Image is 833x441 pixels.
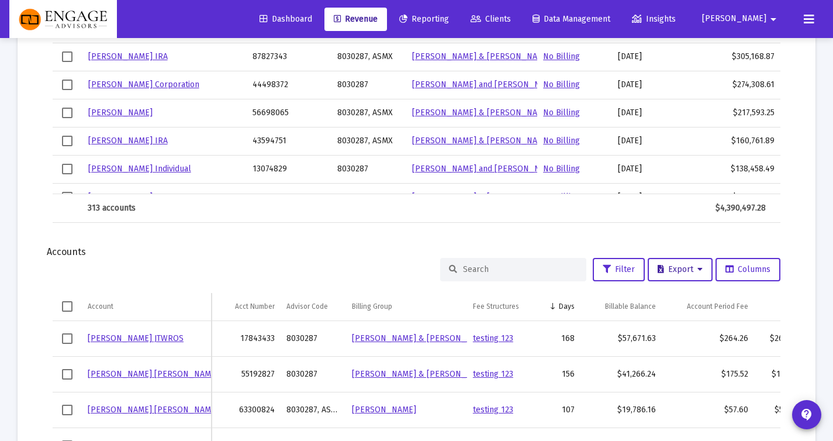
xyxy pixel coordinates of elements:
a: Reporting [390,8,458,31]
a: [PERSON_NAME] & [PERSON_NAME] [352,333,491,343]
div: Accounts [47,246,786,258]
div: Billing Group [352,302,392,311]
a: [PERSON_NAME] & [PERSON_NAME] [352,369,491,379]
img: Dashboard [18,8,108,31]
span: Data Management [533,14,610,24]
td: Column Days [541,293,580,321]
td: 63300824 [212,392,281,428]
div: $264.26 [760,333,799,344]
td: Column Debited [754,293,805,321]
div: Billable Balance [605,302,656,311]
button: Columns [716,258,780,281]
td: 168 [541,321,580,357]
td: 56698065 [247,99,331,127]
span: Revenue [334,14,378,24]
td: 8030287, ASMX [331,43,407,71]
a: [PERSON_NAME] & [PERSON_NAME] [412,108,551,118]
span: Reporting [399,14,449,24]
td: 44498372 [247,71,331,99]
td: 8030287, ASMX [281,392,346,428]
td: 8030287 [281,321,346,357]
span: Columns [725,264,770,274]
div: Acct Number [235,302,275,311]
button: Filter [593,258,645,281]
a: [PERSON_NAME] and [PERSON_NAME] [412,80,559,89]
a: Dashboard [250,8,322,31]
td: [DATE] [612,155,712,183]
td: 8030287, ASMX [331,183,407,211]
a: No Billing [543,51,580,61]
a: [PERSON_NAME] JTWROS [88,333,184,343]
td: [DATE] [612,183,712,211]
a: No Billing [543,80,580,89]
div: $175.52 [760,368,799,380]
td: 55192827 [212,357,281,392]
a: No Billing [543,164,580,174]
div: Select row [62,333,72,344]
td: 8030287 [281,357,346,392]
td: [DATE] [612,71,712,99]
div: $138,458.49 [718,163,775,175]
a: [PERSON_NAME] [88,108,153,118]
a: [PERSON_NAME] [352,405,416,415]
div: Select row [62,136,72,146]
a: [PERSON_NAME] [PERSON_NAME] [88,369,219,379]
div: $160,761.89 [718,135,775,147]
a: [PERSON_NAME] & [PERSON_NAME] [412,192,551,202]
a: Insights [623,8,685,31]
a: [PERSON_NAME] Corporation [88,80,199,89]
td: [DATE] [612,43,712,71]
span: Insights [632,14,676,24]
td: 87827343 [247,43,331,71]
td: 156 [541,357,580,392]
td: 82210440 [247,183,331,211]
a: [PERSON_NAME] [88,192,153,202]
input: Search [463,264,578,274]
div: $274,308.61 [718,79,775,91]
a: Clients [461,8,520,31]
span: Dashboard [260,14,312,24]
a: No Billing [543,108,580,118]
div: $4,390,497.28 [710,202,766,214]
span: Filter [603,264,635,274]
td: 13074829 [247,155,331,183]
td: 43594751 [247,127,331,155]
span: [PERSON_NAME] [702,14,766,24]
td: [DATE] [612,99,712,127]
div: $57.60 [760,404,799,416]
div: Select row [62,51,72,62]
button: [PERSON_NAME] [688,7,794,30]
td: 8030287, ASMX [331,99,407,127]
div: Select row [62,80,72,90]
div: Select row [62,369,72,380]
td: 107 [541,392,580,428]
div: 313 accounts [88,202,239,214]
td: 8030287, ASMX [331,127,407,155]
div: $264.26 [668,333,748,344]
div: $57.60 [668,404,748,416]
span: Export [658,264,703,274]
a: testing 123 [473,405,513,415]
td: 8030287 [331,71,407,99]
td: 8030287 [331,155,407,183]
a: [PERSON_NAME] IRA [88,51,168,61]
a: [PERSON_NAME] & [PERSON_NAME] [412,136,551,146]
div: Select row [62,164,72,174]
td: Column Billable Balance [580,293,662,321]
div: Select row [62,192,72,202]
div: $110,225.91 [718,191,775,203]
mat-icon: arrow_drop_down [766,8,780,31]
div: $175.52 [668,368,748,380]
div: $41,266.24 [586,368,656,380]
div: Select all [62,301,72,312]
div: $305,168.87 [718,51,775,63]
div: $19,786.16 [586,404,656,416]
button: Export [648,258,713,281]
div: Select row [62,108,72,118]
div: Days [559,302,575,311]
div: Account Period Fee [687,302,748,311]
a: [PERSON_NAME] and [PERSON_NAME] [412,164,559,174]
td: Column Acct Number [212,293,281,321]
a: Revenue [324,8,387,31]
span: Clients [471,14,511,24]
